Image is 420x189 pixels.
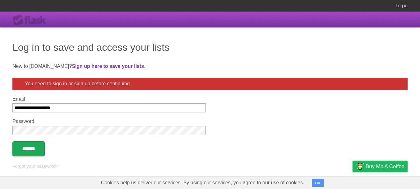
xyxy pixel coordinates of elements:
span: Cookies help us deliver our services. By using our services, you agree to our use of cookies. [95,177,311,189]
a: Buy me a coffee [353,161,408,172]
h1: Log in to save and access your lists [12,40,408,55]
a: Sign up here to save your lists [72,64,144,69]
label: Password [12,119,206,124]
p: New to [DOMAIN_NAME]? . [12,63,408,70]
a: Forgot your password? [12,164,58,169]
div: Flask [12,15,50,26]
span: Buy me a coffee [366,161,404,172]
img: Buy me a coffee [356,161,364,172]
label: Email [12,96,206,102]
div: You need to sign in or sign up before continuing. [12,78,408,90]
button: OK [312,179,324,187]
